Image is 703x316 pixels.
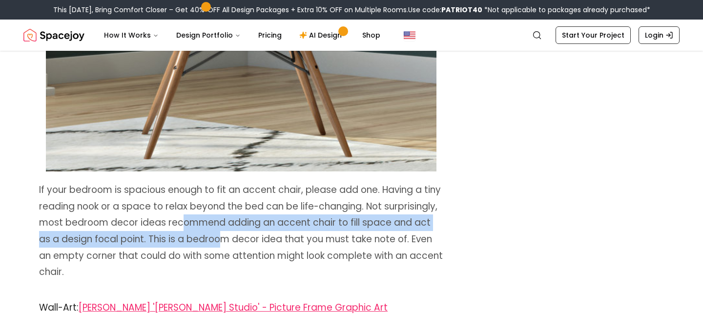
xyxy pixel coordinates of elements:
a: Spacejoy [23,25,84,45]
div: This [DATE], Bring Comfort Closer – Get 40% OFF All Design Packages + Extra 10% OFF on Multiple R... [53,5,650,15]
button: Design Portfolio [168,25,248,45]
a: AI Design [291,25,352,45]
span: Use code: [408,5,482,15]
a: Shop [354,25,388,45]
a: Login [639,26,680,44]
img: United States [404,29,415,41]
b: PATRIOT40 [441,5,482,15]
nav: Main [96,25,388,45]
span: *Not applicable to packages already purchased* [482,5,650,15]
a: Start Your Project [556,26,631,44]
button: How It Works [96,25,166,45]
a: Pricing [250,25,289,45]
span: If your bedroom is spacious enough to fit an accent chair, please add one. Having a tiny reading ... [39,183,443,278]
img: Spacejoy Logo [23,25,84,45]
nav: Global [23,20,680,51]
